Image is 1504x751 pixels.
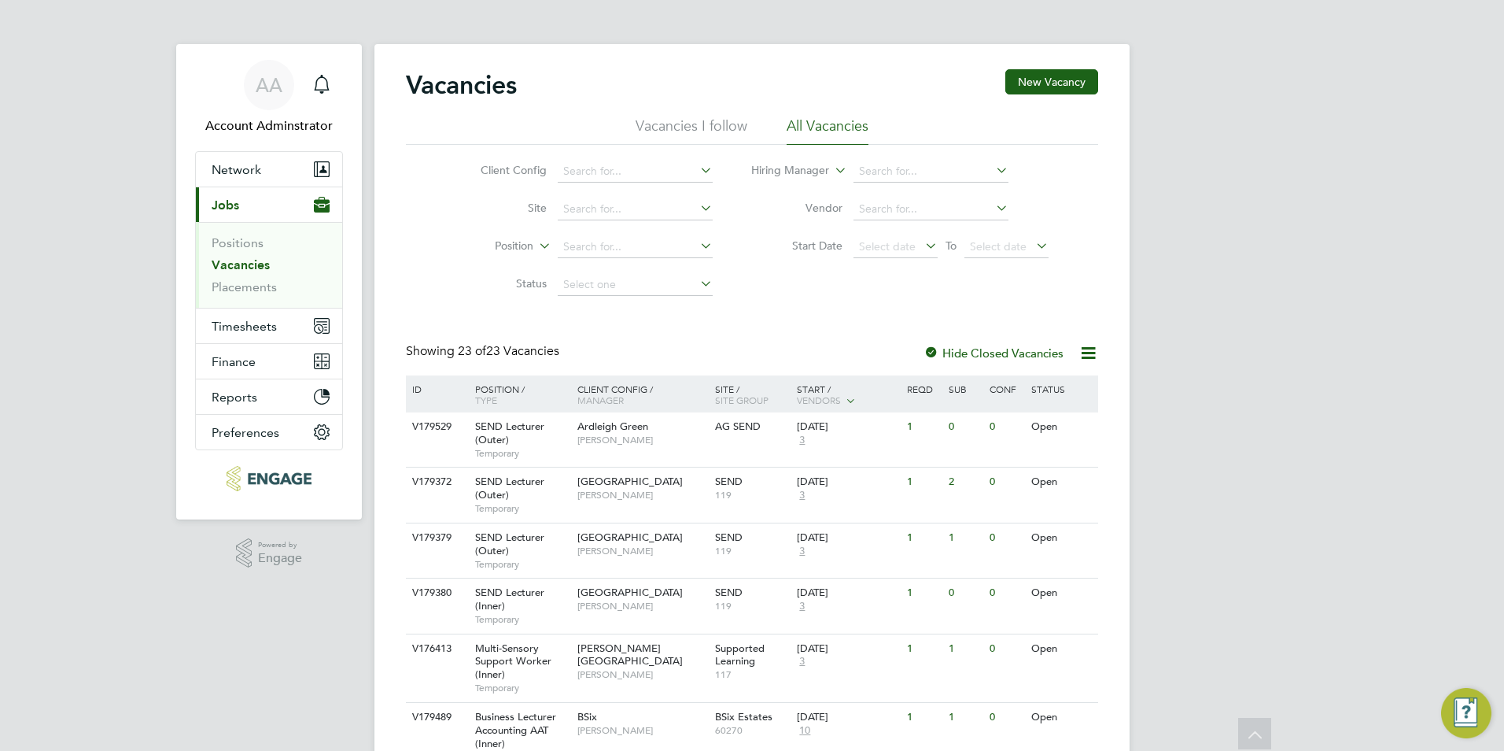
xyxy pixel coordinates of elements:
span: Finance [212,354,256,369]
span: Manager [577,394,624,406]
span: Temporary [475,682,570,694]
div: Reqd [903,375,944,402]
div: [DATE] [797,420,899,434]
button: Timesheets [196,309,342,343]
div: Jobs [196,222,342,308]
span: AA [256,75,282,95]
label: Vendor [752,201,842,215]
span: BSix [577,710,597,723]
label: Site [456,201,547,215]
span: Jobs [212,198,239,213]
div: [DATE] [797,711,899,724]
div: 2 [945,468,986,497]
a: Powered byEngage [236,538,303,568]
span: AG SEND [715,420,761,433]
span: [PERSON_NAME][GEOGRAPHIC_DATA] [577,642,683,668]
label: Hide Closed Vacancies [923,346,1063,361]
input: Search for... [558,198,713,220]
div: 1 [903,412,944,442]
button: Finance [196,344,342,379]
span: 119 [715,600,790,612]
div: V179380 [408,579,463,608]
span: SEND [715,531,743,544]
div: [DATE] [797,475,899,489]
div: Open [1027,523,1096,553]
input: Search for... [558,236,713,258]
span: SEND Lecturer (Inner) [475,586,544,612]
div: 0 [986,634,1027,664]
div: 1 [903,468,944,497]
span: Business Lecturer Accounting AAT (Inner) [475,710,556,750]
li: All Vacancies [787,117,868,145]
div: 1 [903,703,944,732]
div: Site / [711,375,794,413]
li: Vacancies I follow [636,117,747,145]
div: 0 [986,579,1027,608]
span: Network [212,162,261,177]
div: 1 [945,703,986,732]
span: [PERSON_NAME] [577,724,707,737]
div: Open [1027,468,1096,497]
span: Temporary [475,447,570,460]
div: V179529 [408,412,463,442]
div: Client Config / [573,375,711,413]
span: Timesheets [212,319,277,334]
span: SEND Lecturer (Outer) [475,420,544,446]
div: [DATE] [797,642,899,656]
span: 3 [797,434,807,447]
span: Multi-Sensory Support Worker (Inner) [475,642,551,682]
div: 1 [903,579,944,608]
div: 0 [986,412,1027,442]
div: Sub [945,375,986,402]
div: Showing [406,343,562,360]
div: Open [1027,579,1096,608]
div: V176413 [408,634,463,664]
span: 23 Vacancies [458,343,559,359]
span: SEND [715,586,743,599]
div: Conf [986,375,1027,402]
span: Select date [859,239,916,253]
span: 3 [797,655,807,668]
span: [GEOGRAPHIC_DATA] [577,586,683,599]
div: Open [1027,634,1096,664]
span: 23 of [458,343,486,359]
span: 3 [797,600,807,613]
span: Temporary [475,613,570,626]
div: 1 [903,523,944,553]
span: Type [475,394,497,406]
input: Select one [558,274,713,296]
span: 3 [797,545,807,558]
span: [PERSON_NAME] [577,545,707,557]
span: Engage [258,552,302,565]
span: 119 [715,545,790,557]
div: [DATE] [797,586,899,600]
span: Preferences [212,425,279,440]
span: [GEOGRAPHIC_DATA] [577,475,683,488]
span: [PERSON_NAME] [577,600,707,612]
a: Vacancies [212,257,270,272]
label: Client Config [456,163,547,177]
a: Placements [212,279,277,294]
span: Reports [212,390,257,405]
div: Open [1027,703,1096,732]
span: [PERSON_NAME] [577,434,707,446]
span: [PERSON_NAME] [577,668,707,681]
div: 1 [945,634,986,664]
span: Site Group [715,394,769,406]
span: [GEOGRAPHIC_DATA] [577,531,683,544]
div: 0 [986,523,1027,553]
span: Powered by [258,538,302,552]
div: 0 [945,579,986,608]
div: Status [1027,375,1096,402]
span: Temporary [475,558,570,571]
div: Position / [463,375,573,413]
button: New Vacancy [1005,69,1098,94]
span: 3 [797,489,807,502]
div: 0 [986,468,1027,497]
span: Temporary [475,502,570,515]
input: Search for... [853,198,1008,220]
button: Reports [196,379,342,414]
a: Go to home page [195,466,343,491]
span: SEND Lecturer (Outer) [475,475,544,501]
span: Account Adminstrator [195,117,343,135]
